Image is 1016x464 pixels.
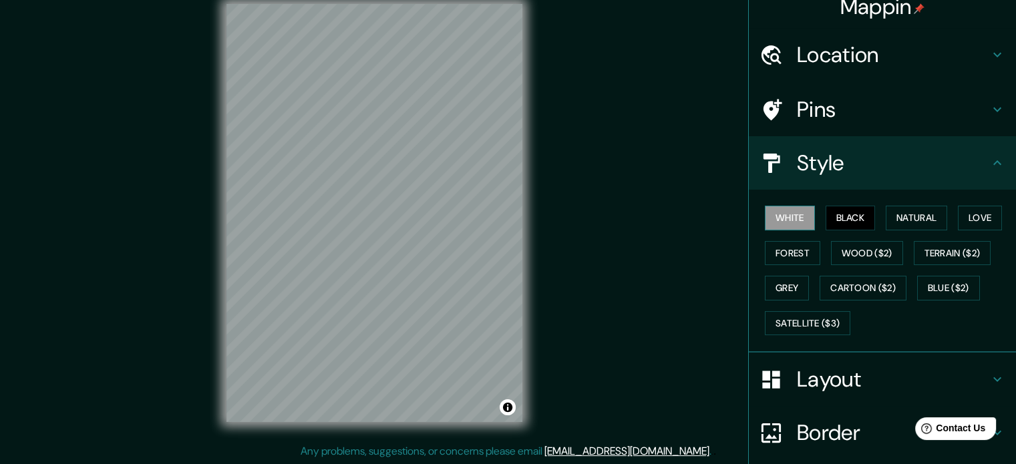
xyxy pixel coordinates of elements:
[897,412,1001,449] iframe: Help widget launcher
[544,444,709,458] a: [EMAIL_ADDRESS][DOMAIN_NAME]
[713,443,716,459] div: .
[749,28,1016,81] div: Location
[765,311,850,336] button: Satellite ($3)
[711,443,713,459] div: .
[500,399,516,415] button: Toggle attribution
[765,206,815,230] button: White
[765,241,820,266] button: Forest
[797,419,989,446] h4: Border
[226,4,522,422] canvas: Map
[301,443,711,459] p: Any problems, suggestions, or concerns please email .
[797,96,989,123] h4: Pins
[826,206,876,230] button: Black
[886,206,947,230] button: Natural
[820,276,906,300] button: Cartoon ($2)
[749,136,1016,190] div: Style
[797,366,989,393] h4: Layout
[958,206,1002,230] button: Love
[749,83,1016,136] div: Pins
[831,241,903,266] button: Wood ($2)
[749,406,1016,459] div: Border
[914,241,991,266] button: Terrain ($2)
[797,41,989,68] h4: Location
[765,276,809,300] button: Grey
[917,276,980,300] button: Blue ($2)
[914,3,924,14] img: pin-icon.png
[797,150,989,176] h4: Style
[749,353,1016,406] div: Layout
